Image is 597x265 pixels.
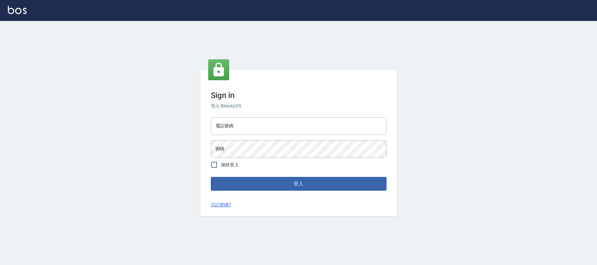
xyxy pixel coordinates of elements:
[8,6,27,14] img: Logo
[221,161,239,168] span: 保持登入
[211,91,387,100] h3: Sign in
[211,177,387,191] button: 登入
[211,103,387,109] h6: 登入 BeautyOS
[211,201,231,208] a: 忘記密碼?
